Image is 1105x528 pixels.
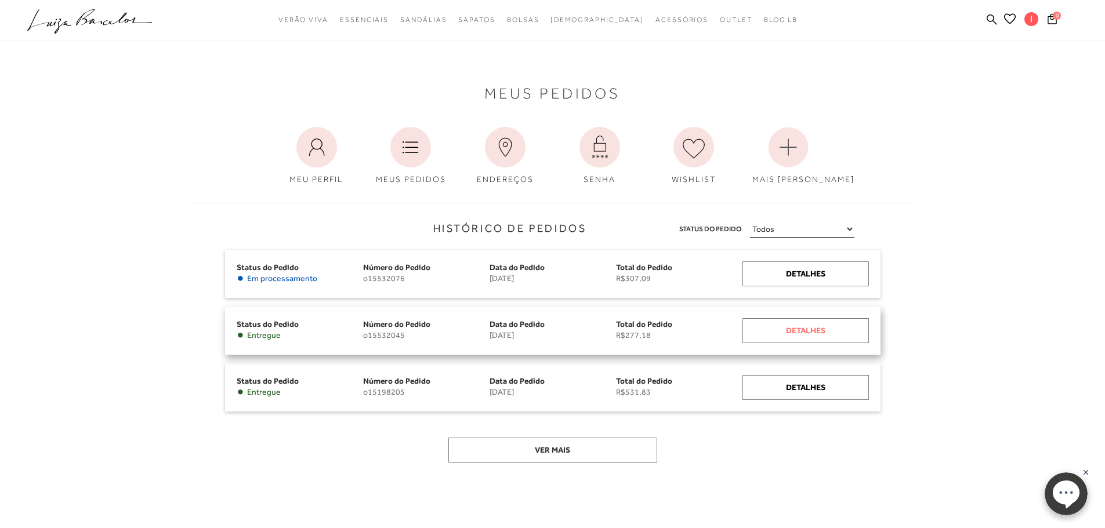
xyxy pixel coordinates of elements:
[672,174,716,184] span: WISHLIST
[1024,12,1038,26] span: I
[616,387,742,397] span: R$531,83
[655,16,708,24] span: Acessórios
[555,121,644,191] a: SENHA
[278,16,328,24] span: Verão Viva
[764,9,798,31] a: BLOG LB
[289,174,343,184] span: MEU PERFIL
[1044,13,1060,28] button: 0
[550,16,644,24] span: [DEMOGRAPHIC_DATA]
[237,274,244,283] span: •
[649,121,738,191] a: WISHLIST
[490,330,616,340] span: [DATE]
[448,438,657,463] button: Ver mais
[616,376,672,385] span: Total do Pedido
[199,221,587,236] h3: Histórico de Pedidos
[616,274,742,283] span: R$307,09
[363,274,490,283] span: o15532076
[237,263,299,272] span: Status do Pedido
[247,274,317,283] span: Em processamento
[363,376,430,385] span: Número do Pedido
[237,319,299,329] span: Status do Pedido
[340,16,389,24] span: Essenciais
[655,9,708,31] a: categoryNavScreenReaderText
[363,319,430,329] span: Número do Pedido
[720,9,752,31] a: categoryNavScreenReaderText
[679,223,741,235] span: Status do Pedido
[376,174,446,184] span: MEUS PEDIDOS
[507,9,539,31] a: categoryNavScreenReaderText
[477,174,534,184] span: ENDEREÇOS
[1053,12,1061,20] span: 0
[744,121,833,191] a: MAIS [PERSON_NAME]
[366,121,455,191] a: MEUS PEDIDOS
[584,174,615,184] span: SENHA
[742,375,869,400] a: Detalhes
[363,330,490,340] span: o15532045
[461,121,550,191] a: ENDEREÇOS
[742,318,869,343] a: Detalhes
[752,174,854,184] span: MAIS [PERSON_NAME]
[340,9,389,31] a: categoryNavScreenReaderText
[550,9,644,31] a: noSubCategoriesText
[237,376,299,385] span: Status do Pedido
[490,274,616,283] span: [DATE]
[1019,12,1044,30] button: I
[742,261,869,286] a: Detalhes
[400,9,447,31] a: categoryNavScreenReaderText
[616,330,742,340] span: R$277,18
[616,263,672,272] span: Total do Pedido
[484,88,621,100] span: Meus Pedidos
[490,263,545,272] span: Data do Pedido
[237,387,244,397] span: •
[616,319,672,329] span: Total do Pedido
[363,263,430,272] span: Número do Pedido
[400,16,447,24] span: Sandálias
[490,319,545,329] span: Data do Pedido
[458,9,495,31] a: categoryNavScreenReaderText
[720,16,752,24] span: Outlet
[490,387,616,397] span: [DATE]
[237,330,244,340] span: •
[458,16,495,24] span: Sapatos
[272,121,361,191] a: MEU PERFIL
[247,387,281,397] span: Entregue
[507,16,539,24] span: Bolsas
[363,387,490,397] span: o15198205
[764,16,798,24] span: BLOG LB
[278,9,328,31] a: categoryNavScreenReaderText
[247,330,281,340] span: Entregue
[490,376,545,385] span: Data do Pedido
